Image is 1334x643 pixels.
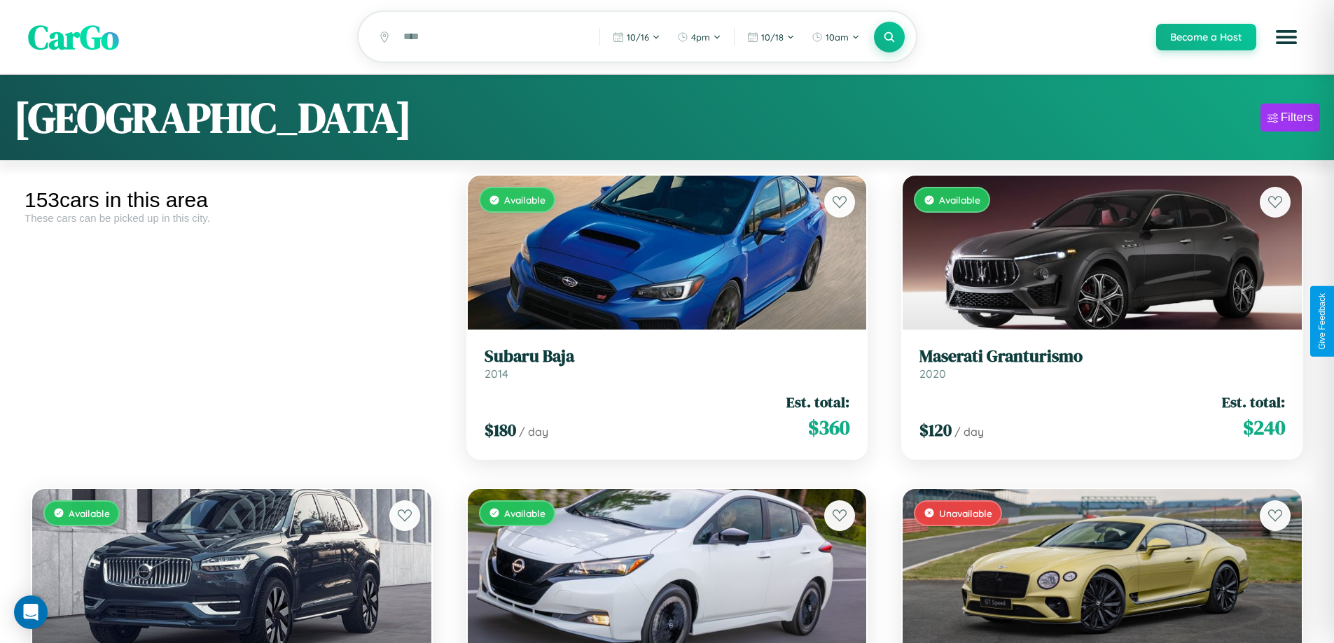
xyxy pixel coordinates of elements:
div: These cars can be picked up in this city. [25,212,439,224]
button: Open menu [1267,17,1306,57]
h1: [GEOGRAPHIC_DATA] [14,89,412,146]
span: Available [504,194,546,206]
button: 10am [805,26,867,48]
span: Available [939,194,980,206]
h3: Subaru Baja [485,346,850,367]
button: 4pm [670,26,728,48]
span: Available [69,507,110,519]
span: Est. total: [1222,392,1285,412]
button: Become a Host [1156,24,1256,50]
span: 4pm [691,31,710,43]
div: Give Feedback [1317,293,1327,350]
h3: Maserati Granturismo [919,346,1285,367]
span: $ 120 [919,418,952,441]
span: 10 / 18 [761,31,784,43]
span: / day [954,425,984,439]
button: 10/18 [740,26,802,48]
button: 10/16 [606,26,667,48]
span: $ 360 [808,414,849,441]
span: CarGo [28,14,119,60]
span: Est. total: [786,392,849,412]
span: $ 240 [1243,414,1285,441]
span: 2014 [485,367,508,381]
span: 10 / 16 [627,31,649,43]
a: Subaru Baja2014 [485,346,850,381]
span: / day [519,425,548,439]
div: 153 cars in this area [25,188,439,212]
a: Maserati Granturismo2020 [919,346,1285,381]
div: Open Intercom Messenger [14,595,48,629]
span: Unavailable [939,507,992,519]
span: Available [504,507,546,519]
span: 2020 [919,367,946,381]
button: Filters [1260,104,1320,132]
span: 10am [826,31,849,43]
div: Filters [1281,111,1313,125]
span: $ 180 [485,418,516,441]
